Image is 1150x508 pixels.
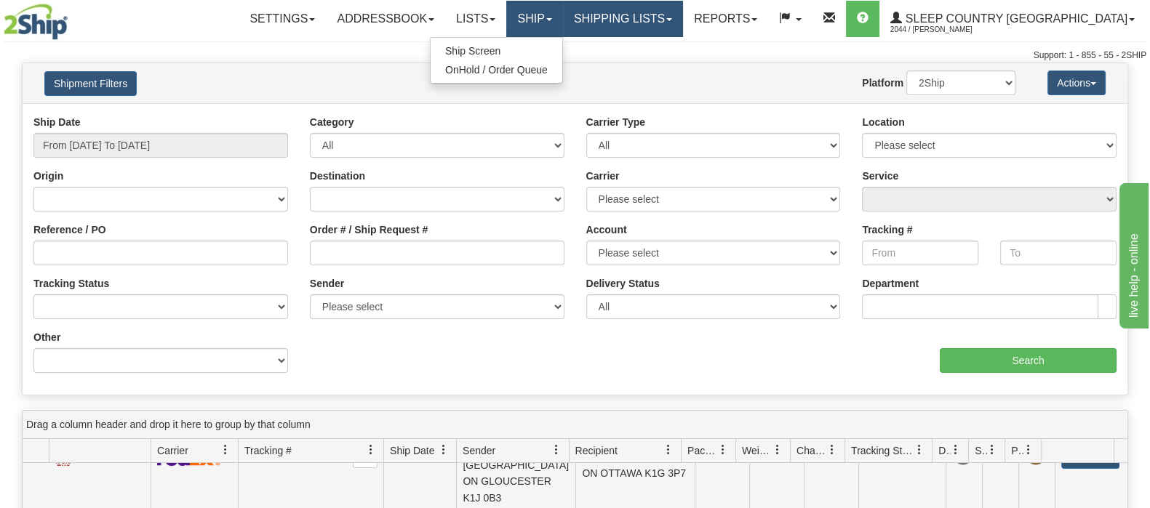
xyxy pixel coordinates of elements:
label: Other [33,330,60,344]
label: Delivery Status [586,276,660,291]
iframe: chat widget [1117,180,1149,328]
a: Sleep Country [GEOGRAPHIC_DATA] 2044 / [PERSON_NAME] [879,1,1146,37]
input: To [1000,241,1117,265]
span: Tracking Status [851,443,914,458]
label: Tracking # [862,222,912,237]
label: Order # / Ship Request # [310,222,428,237]
a: Charge filter column settings [820,438,844,462]
span: 2044 / [PERSON_NAME] [890,23,999,37]
span: Sleep Country [GEOGRAPHIC_DATA] [902,12,1127,25]
span: Pickup Not Assigned [1025,445,1045,466]
a: Carrier filter column settings [213,438,238,462]
a: Ship [506,1,562,37]
a: Shipment Issues filter column settings [980,438,1005,462]
span: OnHold / Order Queue [445,64,548,76]
label: Destination [310,169,365,183]
span: Ship Screen [445,45,500,57]
span: Sender [463,443,495,458]
input: Search [940,348,1117,373]
label: Reference / PO [33,222,106,237]
span: Tracking # [244,443,292,458]
a: Addressbook [326,1,445,37]
span: Ship Date [390,443,434,458]
span: Packages [687,443,718,458]
label: Account [586,222,627,237]
a: Lists [445,1,506,37]
span: Carrier [157,443,188,458]
a: Packages filter column settings [711,438,735,462]
img: logo2044.jpg [4,4,68,40]
div: live help - online [11,9,135,26]
a: Shipping lists [563,1,683,37]
label: Department [862,276,919,291]
label: Category [310,115,354,129]
div: grid grouping header [23,411,1127,439]
button: Shipment Filters [44,71,137,96]
span: Charge [796,443,827,458]
span: Unknown [952,445,973,466]
a: Settings [239,1,326,37]
label: Location [862,115,904,129]
a: Weight filter column settings [765,438,790,462]
a: Recipient filter column settings [656,438,681,462]
a: Ship Screen [431,41,562,60]
span: Delivery Status [938,443,951,458]
span: Pickup Status [1011,443,1023,458]
div: Support: 1 - 855 - 55 - 2SHIP [4,49,1146,62]
a: Ship Date filter column settings [431,438,456,462]
span: Recipient [575,443,618,458]
a: Pickup Status filter column settings [1016,438,1041,462]
label: Sender [310,276,344,291]
label: Service [862,169,898,183]
a: Tracking Status filter column settings [907,438,932,462]
a: Tracking # filter column settings [359,438,383,462]
input: From [862,241,978,265]
label: Carrier [586,169,620,183]
span: Shipment Issues [975,443,987,458]
label: Platform [862,76,903,90]
label: Carrier Type [586,115,645,129]
a: Reports [683,1,768,37]
a: OnHold / Order Queue [431,60,562,79]
a: Sender filter column settings [544,438,569,462]
label: Tracking Status [33,276,109,291]
label: Ship Date [33,115,81,129]
button: Actions [1047,70,1106,95]
a: Delivery Status filter column settings [943,438,968,462]
label: Origin [33,169,63,183]
span: Weight [742,443,772,458]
